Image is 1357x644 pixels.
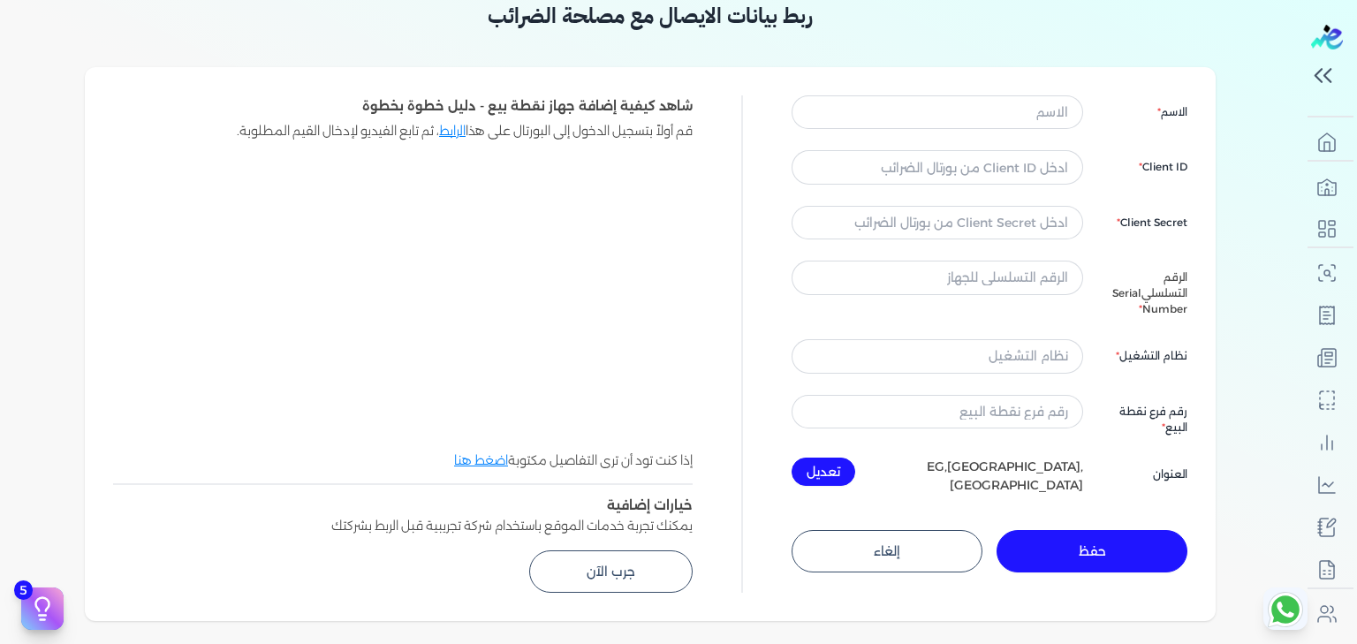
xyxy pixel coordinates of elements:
button: 5 [21,587,64,630]
iframe: Drive video player [184,148,693,434]
span: إذا كنت تود أن ترى التفاصيل مكتوبة [454,452,693,468]
p: شاهد كيفية إضافة جهاز نقطة بيع - دليل خطوة بخطوة [113,95,693,118]
span: يمكنك تجربة خدمات الموقع باستخدام شركة تجريبية قبل الربط بشركتك [331,518,693,534]
input: نظام التشغيل [792,339,1083,373]
button: إلغاء [792,530,982,572]
label: Client ID [1139,159,1187,175]
label: Client Secret [1117,215,1187,231]
button: جرب الآن [529,550,693,593]
input: ادخل Client ID من بورتال الضرائب [792,150,1083,184]
img: logo [1311,25,1343,49]
a: اضغط هنا [454,452,508,468]
button: تعديل [792,458,855,486]
input: الاسم [792,95,1083,129]
p: خيارات إضافية [113,495,693,518]
label: نظام التشغيل [1116,348,1187,364]
input: رقم فرع نقطة البيع [792,395,1083,428]
input: ادخل Client Secret من بورتال الضرائب [792,206,1083,239]
a: الرابط [439,123,466,139]
label: الاسم [1157,104,1187,120]
input: الرقم التسلسلي للجهاز [792,261,1083,294]
span: Serial Number [1112,286,1187,315]
span: 5 [14,580,33,600]
div: EG,[GEOGRAPHIC_DATA],[GEOGRAPHIC_DATA] [855,458,1083,495]
label: العنوان [1153,466,1187,482]
span: قم أولاً بتسجيل الدخول إلى البورتال على هذا ، ثم تابع الفيديو لإدخال القيم المطلوبة. [113,122,693,140]
button: حفظ [997,530,1187,572]
label: الرقم التسلسلي [1104,269,1187,317]
label: رقم فرع نقطة البيع [1104,404,1187,436]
